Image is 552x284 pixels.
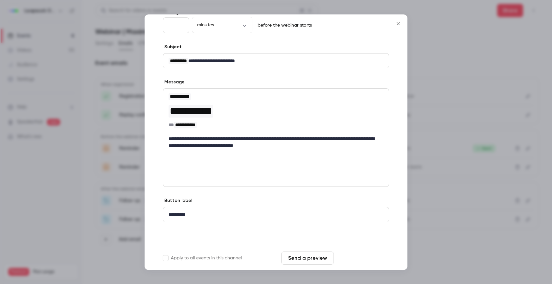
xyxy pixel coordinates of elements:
[336,251,389,265] button: Save changes
[163,44,182,50] label: Subject
[281,251,334,265] button: Send a preview
[392,17,405,30] button: Close
[163,79,185,85] label: Message
[255,22,312,29] p: before the webinar starts
[163,89,389,167] div: editor
[192,22,252,28] div: minutes
[163,197,192,204] label: Button label
[163,207,389,222] div: editor
[163,54,389,68] div: editor
[163,255,242,261] label: Apply to all events in this channel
